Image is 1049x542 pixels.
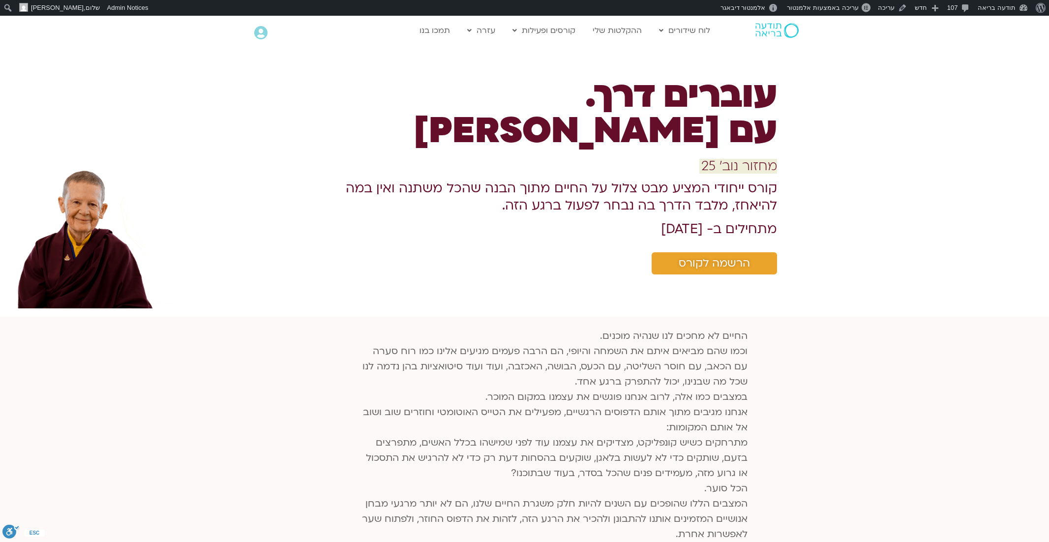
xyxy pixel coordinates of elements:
[346,180,777,214] b: קורס ייחודי המציע מבט צלול על החיים מתוך הבנה שהכל משתנה ואין במה להיאחז, מלבד הדרך בה נבחר לפעול...
[299,78,777,149] h1: עוברים דרך. עם [PERSON_NAME]
[508,21,580,40] a: קורסים ופעילות
[462,21,500,40] a: עזרה
[679,257,750,270] span: הרשמה לקורס
[654,21,715,40] a: לוח שידורים
[661,220,777,238] b: מתחילים ב- [DATE]
[415,21,455,40] a: תמכו בנו
[787,4,858,11] span: עריכה באמצעות אלמנטור
[701,159,777,174] span: מחזור נוב׳ 25
[755,23,799,38] img: תודעה בריאה
[588,21,647,40] a: ההקלטות שלי
[699,159,777,174] a: מחזור נוב׳ 25
[652,252,777,274] a: הרשמה לקורס
[31,4,84,11] span: [PERSON_NAME]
